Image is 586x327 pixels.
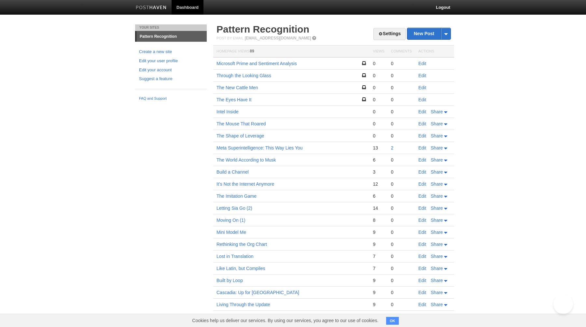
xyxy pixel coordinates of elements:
a: [EMAIL_ADDRESS][DOMAIN_NAME] [245,36,311,40]
a: Edit [418,181,426,187]
div: 12 [373,181,384,187]
th: Homepage Views [213,46,370,58]
div: 0 [391,217,412,223]
a: FAQ and Support [139,96,203,102]
div: 0 [391,133,412,139]
a: The Mouse That Roared [216,121,266,126]
a: Edit [418,73,426,78]
span: Share [431,302,443,307]
a: Edit [418,193,426,199]
div: 0 [391,121,412,127]
div: 0 [391,157,412,163]
a: 2 [391,145,394,150]
div: 14 [373,205,384,211]
span: Share [431,133,443,138]
div: 0 [391,302,412,307]
div: 0 [391,229,412,235]
a: Through the Looking Glass [216,73,271,78]
a: The New Cattle Men [216,85,258,90]
span: Share [431,218,443,223]
div: 7 [373,253,384,259]
a: Edit [418,290,426,295]
div: 8 [373,217,384,223]
a: Intel Inside [216,109,239,114]
div: 0 [373,85,384,91]
a: Edit [418,133,426,138]
div: 0 [391,290,412,295]
div: 9 [373,290,384,295]
div: 9 [373,241,384,247]
a: Edit [418,145,426,150]
a: Edit your user profile [139,58,203,64]
a: Lost in Translation [216,254,254,259]
a: Edit [418,218,426,223]
div: 0 [391,241,412,247]
a: Edit [418,109,426,114]
span: Share [431,230,443,235]
img: Posthaven-bar [136,6,167,10]
div: 6 [373,157,384,163]
a: The Shape of Leverage [216,133,264,138]
div: 13 [373,145,384,151]
a: Edit [418,85,426,90]
div: 0 [391,277,412,283]
div: 0 [373,73,384,78]
div: 0 [391,253,412,259]
a: Create a new site [139,49,203,55]
a: Edit [418,206,426,211]
div: 0 [391,193,412,199]
a: Built by Loop [216,278,243,283]
div: 0 [373,109,384,115]
a: Edit [418,242,426,247]
a: Suggest a feature [139,76,203,82]
div: 0 [373,61,384,66]
span: Share [431,169,443,175]
a: The World According to Musk [216,157,276,163]
a: Edit your account [139,67,203,74]
div: 0 [391,97,412,103]
iframe: Help Scout Beacon - Open [553,294,573,314]
div: 9 [373,302,384,307]
span: Share [431,193,443,199]
a: Living Through the Update [216,302,270,307]
div: 0 [391,109,412,115]
span: Post by Email [216,36,244,40]
a: Edit [418,157,426,163]
a: It’s Not the Internet Anymore [216,181,274,187]
span: Share [431,266,443,271]
a: Microsoft Prime and Sentiment Analysis [216,61,297,66]
a: Rethinking the Org Chart [216,242,267,247]
a: Edit [418,302,426,307]
a: Letting Sia Go (2) [216,206,252,211]
th: Comments [388,46,415,58]
th: Views [370,46,387,58]
a: Settings [373,28,406,40]
a: Edit [418,61,426,66]
th: Actions [415,46,454,58]
div: 9 [373,277,384,283]
span: Share [431,242,443,247]
a: Mini Model Me [216,230,246,235]
a: Pattern Recognition [216,24,309,35]
span: Share [431,206,443,211]
a: Edit [418,169,426,175]
div: 0 [373,133,384,139]
div: 0 [391,169,412,175]
a: Edit [418,278,426,283]
a: The Eyes Have It [216,97,251,102]
span: Share [431,278,443,283]
span: Share [431,290,443,295]
a: Cascadia: Up for [GEOGRAPHIC_DATA] [216,290,299,295]
span: Share [431,254,443,259]
a: Edit [418,254,426,259]
div: 0 [391,181,412,187]
span: Share [431,121,443,126]
a: Build a Channel [216,169,249,175]
div: 0 [391,265,412,271]
span: Share [431,109,443,114]
div: 0 [391,61,412,66]
div: 0 [391,85,412,91]
li: Your Sites [135,24,207,31]
span: Cookies help us deliver our services. By using our services, you agree to our use of cookies. [186,314,385,327]
a: Like Latin, but Compiles [216,266,265,271]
